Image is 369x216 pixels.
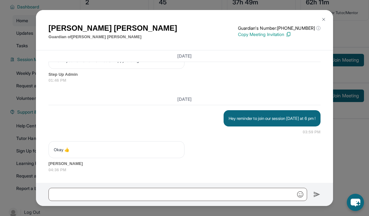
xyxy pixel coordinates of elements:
[297,191,303,198] img: Emoji
[229,115,316,121] p: Hey reminder to join our session [DATE] at 6 pm !
[48,167,321,173] span: 04:36 PM
[321,17,326,22] img: Close Icon
[238,25,321,31] p: Guardian's Number: [PHONE_NUMBER]
[238,31,321,38] p: Copy Meeting Invitation
[54,147,179,153] p: Okay 👍
[316,25,321,31] span: ⓘ
[347,194,364,211] button: chat-button
[48,77,321,84] span: 01:46 PM
[48,34,177,40] p: Guardian of [PERSON_NAME] [PERSON_NAME]
[48,53,321,59] h3: [DATE]
[48,71,321,78] span: Step Up Admin
[303,129,321,135] span: 03:59 PM
[313,191,321,198] img: Send icon
[48,161,321,167] span: [PERSON_NAME]
[286,32,291,37] img: Copy Icon
[48,96,321,102] h3: [DATE]
[48,23,177,34] h1: [PERSON_NAME] [PERSON_NAME]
